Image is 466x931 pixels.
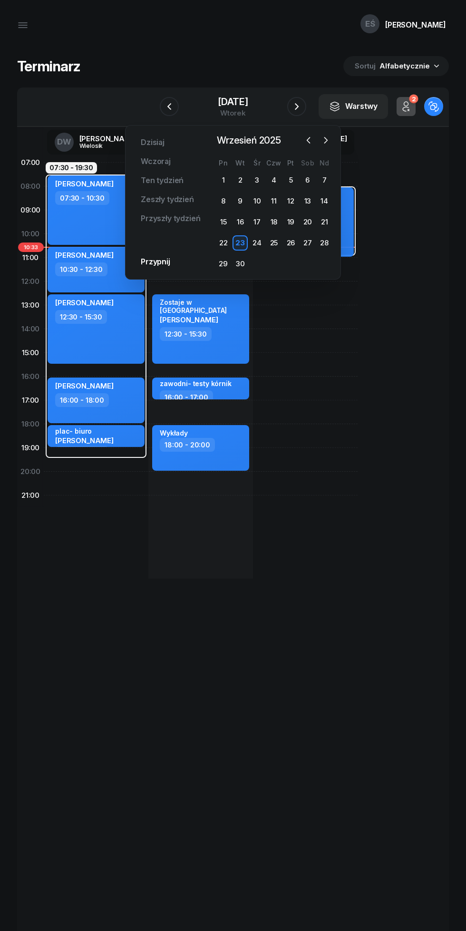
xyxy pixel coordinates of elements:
[216,214,231,230] div: 15
[160,390,213,404] div: 16:00 - 17:00
[133,209,208,228] a: Przyszły tydzień
[17,222,44,246] div: 10:00
[160,327,212,341] div: 12:30 - 15:30
[17,388,44,412] div: 17:00
[385,21,446,29] div: [PERSON_NAME]
[133,171,191,190] a: Ten tydzień
[17,270,44,293] div: 12:00
[218,109,248,116] div: wtorek
[233,214,248,230] div: 16
[55,427,114,435] div: plac- biuro
[55,191,109,205] div: 07:30 - 10:30
[17,365,44,388] div: 16:00
[57,138,71,146] span: DW
[160,298,243,314] div: Zostaje w [GEOGRAPHIC_DATA]
[319,94,388,119] button: Warstwy
[133,152,178,171] a: Wczoraj
[17,317,44,341] div: 14:00
[317,214,332,230] div: 21
[283,214,298,230] div: 19
[160,438,215,452] div: 18:00 - 20:00
[355,60,378,72] span: Sortuj
[232,159,248,167] div: Wt
[17,151,44,175] div: 07:00
[343,56,449,76] button: Sortuj Alfabetycznie
[55,310,107,324] div: 12:30 - 15:30
[17,460,44,484] div: 20:00
[299,159,316,167] div: Sob
[233,194,248,209] div: 9
[55,436,114,445] span: [PERSON_NAME]
[133,252,178,272] a: Przypnij
[249,159,265,167] div: Śr
[266,214,282,230] div: 18
[300,173,315,188] div: 6
[55,298,114,307] span: [PERSON_NAME]
[17,198,44,222] div: 09:00
[133,190,202,209] a: Zeszły tydzień
[17,436,44,460] div: 19:00
[55,262,107,276] div: 10:30 - 12:30
[216,256,231,272] div: 29
[17,412,44,436] div: 18:00
[17,341,44,365] div: 15:00
[329,100,378,113] div: Warstwy
[55,446,109,460] div: 18:00 - 19:00
[266,194,282,209] div: 11
[215,159,232,167] div: Pn
[379,61,430,70] span: Alfabetycznie
[316,159,333,167] div: Nd
[233,173,248,188] div: 2
[133,133,172,152] a: Dzisiaj
[266,173,282,188] div: 4
[55,393,109,407] div: 16:00 - 18:00
[79,135,138,142] div: [PERSON_NAME]
[250,173,265,188] div: 3
[17,175,44,198] div: 08:00
[55,251,114,260] span: [PERSON_NAME]
[160,429,188,437] div: Wykłady
[17,484,44,507] div: 21:00
[250,235,265,251] div: 24
[216,173,231,188] div: 1
[47,130,146,155] a: DW[PERSON_NAME]Wielosik
[55,381,114,390] span: [PERSON_NAME]
[283,173,298,188] div: 5
[365,20,375,28] span: EŚ
[213,133,285,148] span: Wrzesień 2025
[18,242,44,252] span: 10:33
[265,159,282,167] div: Czw
[282,159,299,167] div: Pt
[317,173,332,188] div: 7
[250,214,265,230] div: 17
[283,235,298,251] div: 26
[300,194,315,209] div: 13
[317,194,332,209] div: 14
[17,293,44,317] div: 13:00
[160,315,218,324] span: [PERSON_NAME]
[55,179,114,188] span: [PERSON_NAME]
[300,235,315,251] div: 27
[250,194,265,209] div: 10
[317,235,332,251] div: 28
[218,97,248,107] div: [DATE]
[409,95,418,104] div: 2
[17,246,44,270] div: 11:00
[300,214,315,230] div: 20
[283,194,298,209] div: 12
[17,58,80,75] h1: Terminarz
[216,235,231,251] div: 22
[266,235,282,251] div: 25
[397,97,416,116] button: 2
[233,235,248,251] div: 23
[233,256,248,272] div: 30
[79,143,125,149] div: Wielosik
[160,379,232,388] div: zawodni- testy kórnik
[216,194,231,209] div: 8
